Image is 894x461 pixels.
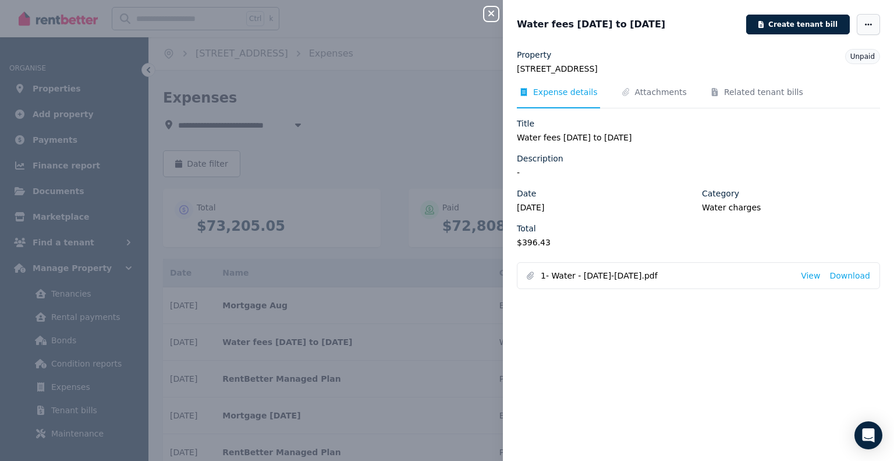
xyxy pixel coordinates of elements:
button: Create tenant bill [746,15,850,34]
label: Title [517,118,534,129]
label: Description [517,153,563,164]
span: Water fees [DATE] to [DATE] [517,17,665,31]
label: Category [702,188,739,199]
label: Property [517,49,551,61]
legend: - [517,167,880,178]
legend: [DATE] [517,202,695,213]
legend: Water charges [702,202,880,213]
label: Date [517,188,536,199]
a: Download [829,270,870,281]
span: 1- Water - [DATE]-[DATE].pdf [541,270,792,281]
span: Expense details [533,86,598,98]
div: Open Intercom Messenger [854,421,882,449]
legend: Water fees [DATE] to [DATE] [517,132,880,143]
span: Attachments [635,86,687,98]
a: View [801,270,820,281]
span: Related tenant bills [724,86,803,98]
legend: $396.43 [517,237,695,248]
nav: Tabs [517,86,880,108]
legend: [STREET_ADDRESS] [517,63,880,75]
span: Unpaid [850,52,875,61]
label: Total [517,223,536,234]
